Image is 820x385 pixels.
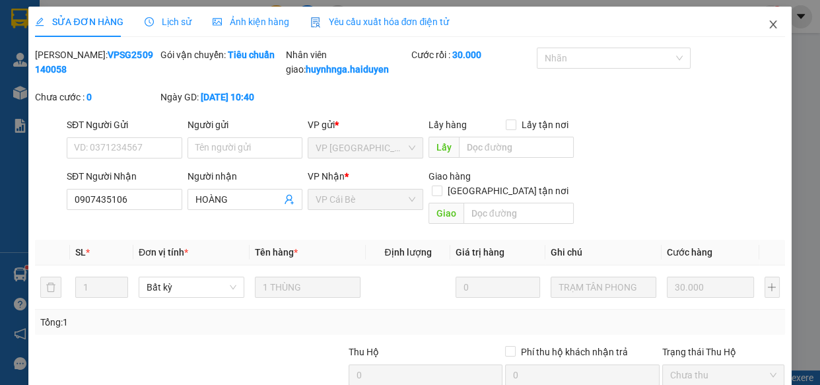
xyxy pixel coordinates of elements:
img: icon [310,17,321,28]
div: Người gửi [188,118,303,132]
input: 0 [456,277,540,298]
span: Lấy hàng [428,120,467,130]
span: VP Sài Gòn [316,138,415,158]
div: Tổng: 1 [40,315,318,330]
input: Dọc đường [459,137,574,158]
span: Chưa : [111,88,142,102]
b: Tiêu chuẩn [228,50,275,60]
div: SĐT Người Nhận [67,169,182,184]
button: delete [40,277,61,298]
div: SĐT Người Gửi [67,118,182,132]
span: edit [35,17,44,26]
span: picture [213,17,222,26]
span: Đơn vị tính [139,247,188,258]
span: Gửi: [11,13,32,26]
span: SỬA ĐƠN HÀNG [35,17,123,27]
span: SL [75,247,86,258]
span: Lấy [428,137,459,158]
span: Định lượng [384,247,431,258]
th: Ghi chú [545,240,662,265]
div: 0888465495 [11,43,104,61]
span: Giá trị hàng [456,247,504,258]
div: 70.000 [111,85,248,104]
span: Tên hàng [255,247,298,258]
div: Ngày GD: [160,90,283,104]
button: Close [755,7,792,44]
span: Nhận: [113,13,145,26]
b: 0 [86,92,92,102]
b: [DATE] 10:40 [201,92,254,102]
span: Chưa thu [670,365,777,385]
input: VD: Bàn, Ghế [255,277,360,298]
span: Ảnh kiện hàng [213,17,289,27]
div: Gói vận chuyển: [160,48,283,62]
span: Giao hàng [428,171,471,182]
b: huynhnga.haiduyen [306,64,389,75]
div: Chưa cước : [35,90,158,104]
button: plus [765,277,780,298]
span: [GEOGRAPHIC_DATA] tận nơi [442,184,574,198]
span: VP Nhận [308,171,345,182]
span: close [768,19,778,30]
span: Giao [428,203,463,224]
span: Thu Hộ [349,347,379,357]
div: 0987523650 [113,59,247,77]
div: NGÂN [113,43,247,59]
div: VP Cái Bè [11,11,104,27]
div: Trạng thái Thu Hộ [662,345,785,359]
span: clock-circle [145,17,154,26]
span: user-add [284,194,294,205]
span: Lịch sử [145,17,191,27]
span: Bất kỳ [147,277,236,297]
div: VP [GEOGRAPHIC_DATA] [113,11,247,43]
div: Người nhận [188,169,303,184]
span: VP Cái Bè [316,190,415,209]
span: Yêu cầu xuất hóa đơn điện tử [310,17,450,27]
div: VP gửi [308,118,423,132]
div: VU [11,27,104,43]
b: 30.000 [452,50,481,60]
div: Nhân viên giao: [286,48,409,77]
div: Cước rồi : [411,48,534,62]
input: Dọc đường [463,203,574,224]
span: Lấy tận nơi [516,118,574,132]
div: [PERSON_NAME]: [35,48,158,77]
input: Ghi Chú [551,277,656,298]
span: Phí thu hộ khách nhận trả [516,345,633,359]
input: 0 [667,277,754,298]
span: Cước hàng [667,247,712,258]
